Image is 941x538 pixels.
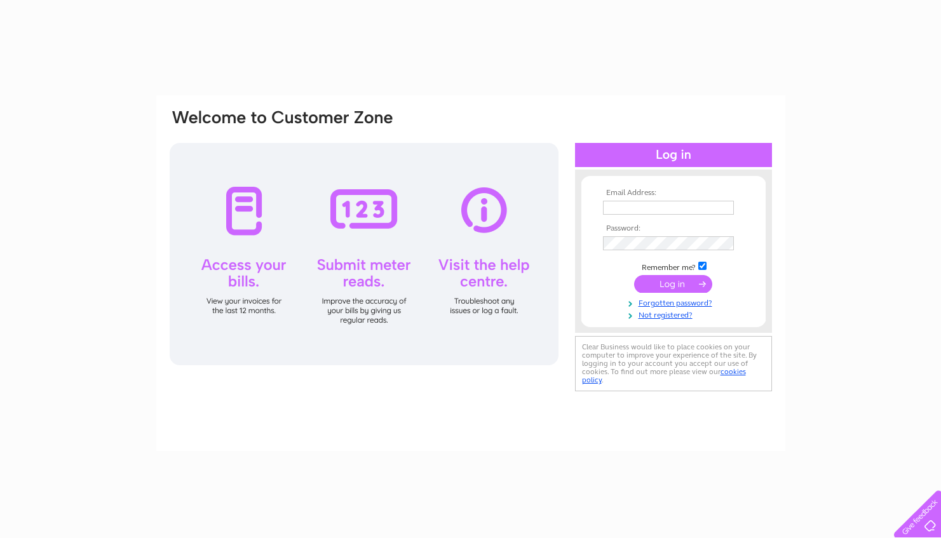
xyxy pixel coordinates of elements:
[634,275,712,293] input: Submit
[600,224,747,233] th: Password:
[600,260,747,272] td: Remember me?
[600,189,747,198] th: Email Address:
[603,308,747,320] a: Not registered?
[582,367,746,384] a: cookies policy
[575,336,772,391] div: Clear Business would like to place cookies on your computer to improve your experience of the sit...
[603,296,747,308] a: Forgotten password?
